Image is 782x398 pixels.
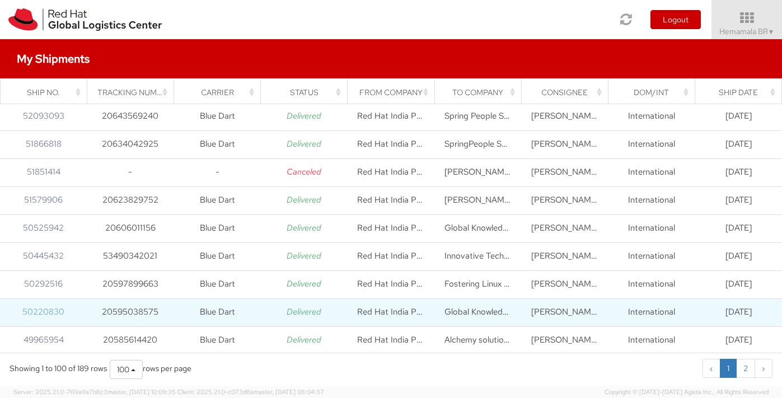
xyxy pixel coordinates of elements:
td: Blue Dart [174,130,260,158]
td: International [608,158,695,186]
i: Delivered [287,250,321,261]
button: Logout [650,10,701,29]
td: SpringPeople Software Private Limited [434,130,521,158]
td: [PERSON_NAME] [521,270,608,298]
td: Red Hat India Private Limited [348,158,434,186]
span: Client: 2025.21.0-c073d8a [177,388,324,396]
a: 50220830 [22,306,64,317]
a: to page 1 [720,359,737,378]
td: [DATE] [695,242,782,270]
td: [PERSON_NAME] [521,102,608,130]
button: 100 [110,360,143,379]
i: Delivered [287,278,321,289]
td: International [608,186,695,214]
td: Blue Dart [174,214,260,242]
td: Red Hat India Private Limited [348,242,434,270]
td: International [608,242,695,270]
td: Global Knowledge Technologies [434,214,521,242]
td: [PERSON_NAME] [521,186,608,214]
td: Blue Dart [174,298,260,326]
td: Red Hat India Private Limited [348,186,434,214]
a: 50445432 [23,250,64,261]
td: Spring People Software Private Limited [434,102,521,130]
td: [DATE] [695,158,782,186]
span: ▼ [768,27,775,36]
i: Delivered [287,138,321,149]
td: Red Hat India Private Limited [348,102,434,130]
span: 100 [117,364,129,374]
h4: My Shipments [17,53,90,65]
img: rh-logistics-00dfa346123c4ec078e1.svg [8,8,162,31]
div: Consignee [531,87,605,98]
a: 49965954 [24,334,64,345]
td: International [608,214,695,242]
a: 51866818 [26,138,62,149]
div: Carrier [184,87,257,98]
td: [PERSON_NAME] [521,158,608,186]
td: - [174,158,260,186]
div: Tracking Number [97,87,171,98]
span: Hemamala BR [719,26,775,36]
td: 53490342021 [87,242,174,270]
a: 50525942 [23,222,64,233]
td: - [87,158,174,186]
td: [PERSON_NAME] [434,158,521,186]
td: Red Hat India Private Limited [348,270,434,298]
td: Blue Dart [174,186,260,214]
td: International [608,102,695,130]
a: next page [755,359,772,378]
i: Delivered [287,222,321,233]
td: [DATE] [695,186,782,214]
i: Canceled [287,166,321,177]
td: 20623829752 [87,186,174,214]
td: [DATE] [695,130,782,158]
td: Blue Dart [174,242,260,270]
td: Red Hat India Private Limited [348,214,434,242]
div: rows per page [110,360,191,379]
td: [DATE] [695,326,782,354]
i: Delivered [287,194,321,205]
td: Blue Dart [174,102,260,130]
td: [DATE] [695,214,782,242]
a: to page 2 [736,359,755,378]
td: [DATE] [695,298,782,326]
span: master, [DATE] 10:09:35 [107,388,176,396]
td: Innovative Technology Solutions, [434,242,521,270]
td: Red Hat India Private Limited [348,326,434,354]
td: 20597899663 [87,270,174,298]
td: Red Hat India Private Limited [348,130,434,158]
td: International [608,130,695,158]
i: Delivered [287,110,321,121]
td: [DATE] [695,270,782,298]
td: 20595038575 [87,298,174,326]
td: 20606011156 [87,214,174,242]
td: 20585614420 [87,326,174,354]
td: International [608,270,695,298]
td: 20634042925 [87,130,174,158]
td: [PERSON_NAME] [521,242,608,270]
td: Fostering Linux Services Pvt Ltd [434,270,521,298]
a: 52093093 [23,110,64,121]
td: 20643569240 [87,102,174,130]
i: Delivered [287,306,321,317]
td: Global Knowledge Technologies [434,298,521,326]
td: International [608,326,695,354]
a: 51579906 [24,194,63,205]
td: [PERSON_NAME] [521,130,608,158]
td: Blue Dart [174,270,260,298]
td: [DATE] [695,102,782,130]
a: previous page [703,359,720,378]
span: Copyright © [DATE]-[DATE] Agistix Inc., All Rights Reserved [605,388,769,397]
a: 51851414 [27,166,60,177]
i: Delivered [287,334,321,345]
div: Ship No. [11,87,84,98]
div: From Company [358,87,431,98]
td: Alchemy solutions [434,326,521,354]
div: Ship Date [705,87,778,98]
span: master, [DATE] 08:04:37 [254,388,324,396]
span: Server: 2025.21.0-769a9a7b8c3 [13,388,176,396]
div: To Company [444,87,518,98]
div: Status [271,87,344,98]
td: Red Hat India Private Limited [348,298,434,326]
a: 50292516 [24,278,63,289]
